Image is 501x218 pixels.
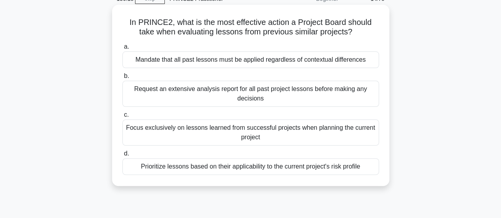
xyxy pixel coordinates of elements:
[122,81,379,107] div: Request an extensive analysis report for all past project lessons before making any decisions
[124,150,129,157] span: d.
[122,158,379,175] div: Prioritize lessons based on their applicability to the current project's risk profile
[124,111,129,118] span: c.
[122,51,379,68] div: Mandate that all past lessons must be applied regardless of contextual differences
[122,119,379,146] div: Focus exclusively on lessons learned from successful projects when planning the current project
[124,43,129,50] span: a.
[124,72,129,79] span: b.
[122,17,380,37] h5: In PRINCE2, what is the most effective action a Project Board should take when evaluating lessons...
